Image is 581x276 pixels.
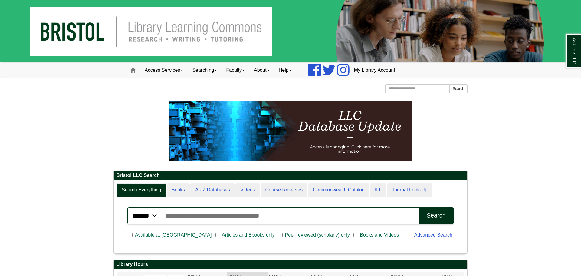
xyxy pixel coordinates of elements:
[279,232,283,238] input: Peer reviewed (scholarly) only
[414,232,452,238] a: Advanced Search
[357,231,401,239] span: Books and Videos
[129,232,133,238] input: Available at [GEOGRAPHIC_DATA]
[308,183,369,197] a: Commonwealth Catalog
[427,212,446,219] div: Search
[117,183,166,197] a: Search Everything
[353,232,357,238] input: Books and Videos
[114,260,467,269] h2: Library Hours
[449,84,468,93] button: Search
[283,231,352,239] span: Peer reviewed (scholarly) only
[370,183,386,197] a: ILL
[222,63,249,78] a: Faculty
[188,63,222,78] a: Searching
[190,183,235,197] a: A - Z Databases
[419,207,454,224] button: Search
[350,63,400,78] a: My Library Account
[261,183,308,197] a: Course Reserves
[249,63,274,78] a: About
[387,183,432,197] a: Journal Look-Up
[114,171,467,180] h2: Bristol LLC Search
[169,101,412,161] img: HTML tutorial
[167,183,190,197] a: Books
[140,63,188,78] a: Access Services
[219,231,277,239] span: Articles and Ebooks only
[215,232,219,238] input: Articles and Ebooks only
[274,63,296,78] a: Help
[235,183,260,197] a: Videos
[133,231,214,239] span: Available at [GEOGRAPHIC_DATA]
